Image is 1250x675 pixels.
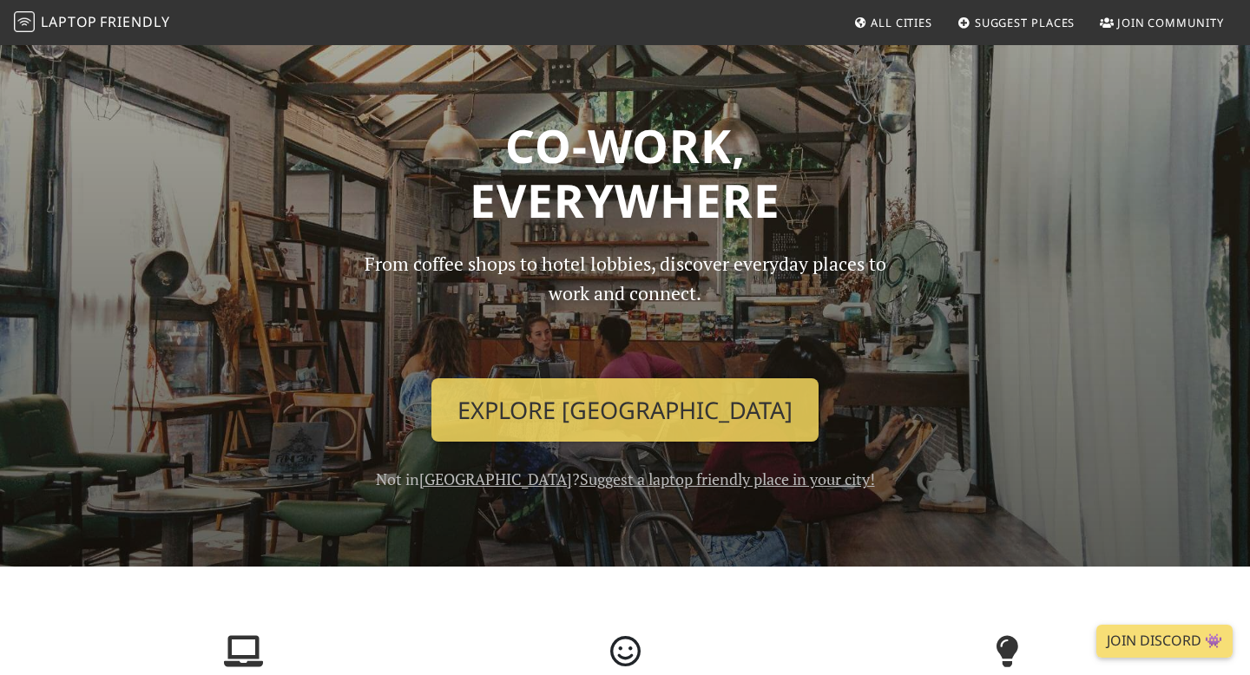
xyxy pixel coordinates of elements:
span: Not in ? [376,469,875,489]
span: Suggest Places [975,15,1076,30]
a: Join Discord 👾 [1096,625,1233,658]
img: LaptopFriendly [14,11,35,32]
span: Laptop [41,12,97,31]
span: Friendly [100,12,169,31]
a: Join Community [1093,7,1231,38]
a: Suggest Places [951,7,1082,38]
a: [GEOGRAPHIC_DATA] [419,469,572,489]
span: All Cities [871,15,932,30]
span: Join Community [1117,15,1224,30]
a: All Cities [846,7,939,38]
h1: Co-work, Everywhere [62,118,1187,228]
a: Explore [GEOGRAPHIC_DATA] [431,378,819,442]
a: LaptopFriendly LaptopFriendly [14,8,170,38]
a: Suggest a laptop friendly place in your city! [580,469,875,489]
p: From coffee shops to hotel lobbies, discover everyday places to work and connect. [349,249,901,364]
